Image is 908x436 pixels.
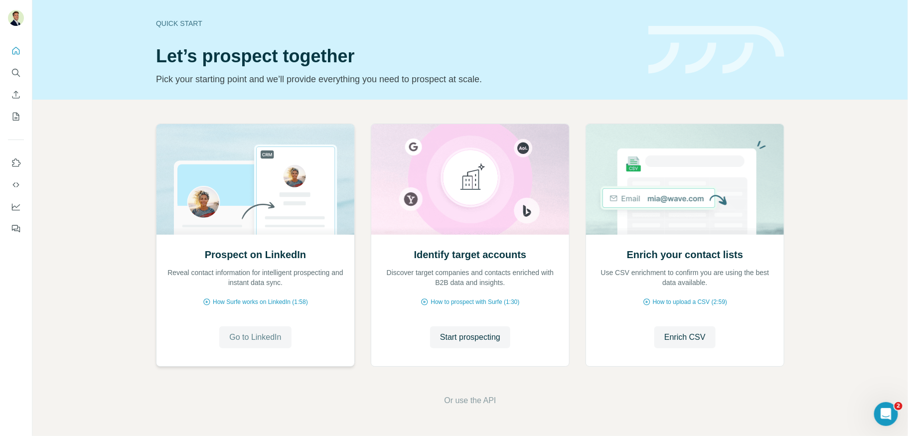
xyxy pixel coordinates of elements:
[8,86,24,104] button: Enrich CSV
[586,124,784,235] img: Enrich your contact lists
[440,331,500,343] span: Start prospecting
[648,26,784,74] img: banner
[874,402,898,426] iframe: Intercom live chat
[596,268,774,288] p: Use CSV enrichment to confirm you are using the best data available.
[444,395,496,407] button: Or use the API
[8,64,24,82] button: Search
[371,124,570,235] img: Identify target accounts
[8,108,24,126] button: My lists
[8,154,24,172] button: Use Surfe on LinkedIn
[664,331,706,343] span: Enrich CSV
[156,124,355,235] img: Prospect on LinkedIn
[156,18,636,28] div: Quick start
[627,248,743,262] h2: Enrich your contact lists
[430,326,510,348] button: Start prospecting
[8,10,24,26] img: Avatar
[895,402,903,410] span: 2
[431,297,519,306] span: How to prospect with Surfe (1:30)
[156,46,636,66] h1: Let’s prospect together
[205,248,306,262] h2: Prospect on LinkedIn
[166,268,344,288] p: Reveal contact information for intelligent prospecting and instant data sync.
[229,331,281,343] span: Go to LinkedIn
[8,198,24,216] button: Dashboard
[156,72,636,86] p: Pick your starting point and we’ll provide everything you need to prospect at scale.
[213,297,308,306] span: How Surfe works on LinkedIn (1:58)
[8,176,24,194] button: Use Surfe API
[381,268,559,288] p: Discover target companies and contacts enriched with B2B data and insights.
[654,326,716,348] button: Enrich CSV
[653,297,727,306] span: How to upload a CSV (2:59)
[8,42,24,60] button: Quick start
[414,248,527,262] h2: Identify target accounts
[219,326,291,348] button: Go to LinkedIn
[8,220,24,238] button: Feedback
